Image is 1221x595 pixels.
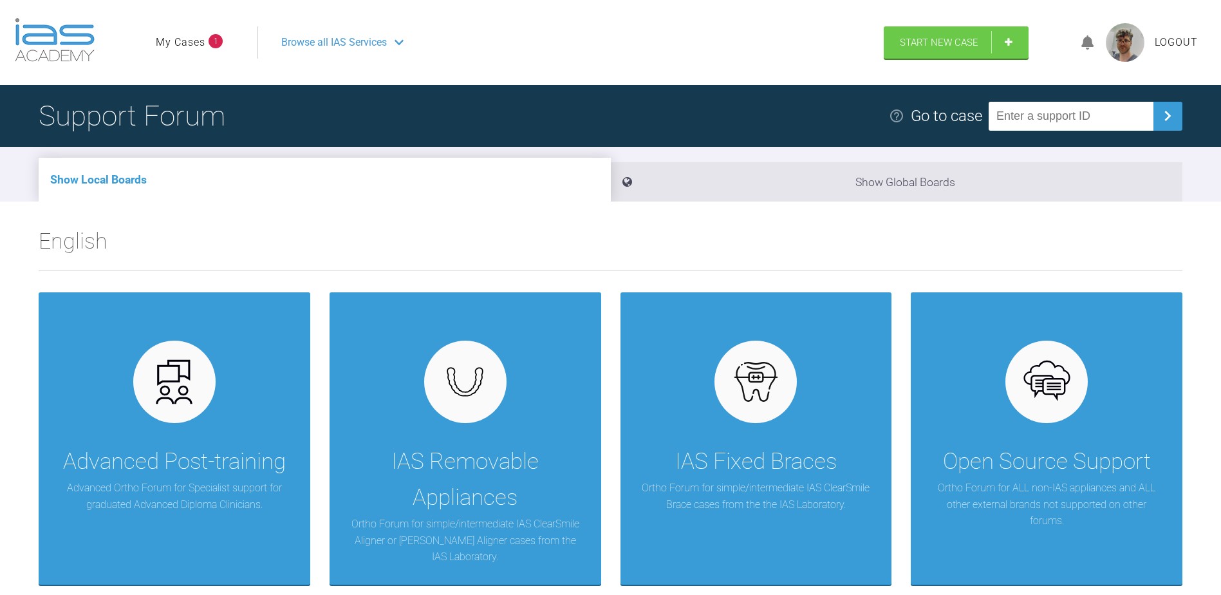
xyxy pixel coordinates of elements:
[39,292,310,585] a: Advanced Post-trainingAdvanced Ortho Forum for Specialist support for graduated Advanced Diploma ...
[884,26,1029,59] a: Start New Case
[15,18,95,62] img: logo-light.3e3ef733.png
[156,34,205,51] a: My Cases
[330,292,601,585] a: IAS Removable AppliancesOrtho Forum for simple/intermediate IAS ClearSmile Aligner or [PERSON_NAM...
[1106,23,1144,62] img: profile.png
[640,480,873,513] p: Ortho Forum for simple/intermediate IAS ClearSmile Brace cases from the the IAS Laboratory.
[911,104,982,128] div: Go to case
[943,444,1151,480] div: Open Source Support
[620,292,892,585] a: IAS Fixed BracesOrtho Forum for simple/intermediate IAS ClearSmile Brace cases from the the IAS L...
[930,480,1163,529] p: Ortho Forum for ALL non-IAS appliances and ALL other external brands not supported on other forums.
[675,444,837,480] div: IAS Fixed Braces
[39,223,1182,270] h2: English
[149,357,199,407] img: advanced.73cea251.svg
[39,93,225,138] h1: Support Forum
[1155,34,1198,51] a: Logout
[900,37,978,48] span: Start New Case
[349,516,582,565] p: Ortho Forum for simple/intermediate IAS ClearSmile Aligner or [PERSON_NAME] Aligner cases from th...
[349,444,582,516] div: IAS Removable Appliances
[209,34,223,48] span: 1
[63,444,286,480] div: Advanced Post-training
[889,108,904,124] img: help.e70b9f3d.svg
[1022,357,1072,407] img: opensource.6e495855.svg
[731,357,781,407] img: fixed.9f4e6236.svg
[989,102,1153,131] input: Enter a support ID
[281,34,387,51] span: Browse all IAS Services
[611,162,1183,202] li: Show Global Boards
[39,158,611,202] li: Show Local Boards
[911,292,1182,585] a: Open Source SupportOrtho Forum for ALL non-IAS appliances and ALL other external brands not suppo...
[58,480,291,513] p: Advanced Ortho Forum for Specialist support for graduated Advanced Diploma Clinicians.
[1157,106,1178,126] img: chevronRight.28bd32b0.svg
[440,363,490,401] img: removables.927eaa4e.svg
